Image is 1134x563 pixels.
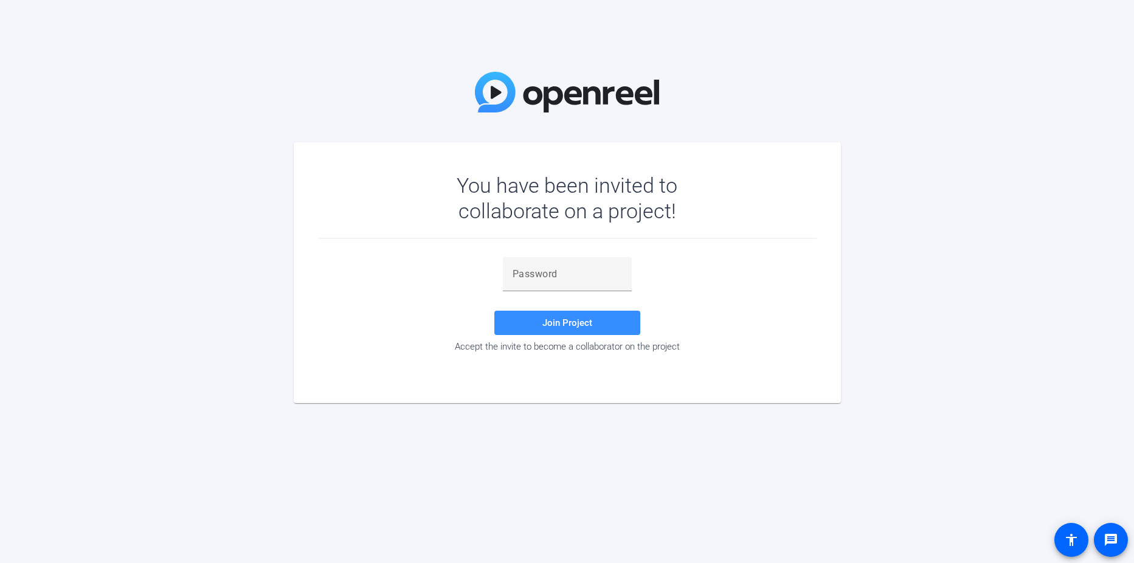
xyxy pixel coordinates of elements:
[1104,533,1118,547] mat-icon: message
[475,72,660,112] img: OpenReel Logo
[494,311,640,335] button: Join Project
[1064,533,1079,547] mat-icon: accessibility
[421,173,713,224] div: You have been invited to collaborate on a project!
[542,317,592,328] span: Join Project
[318,341,817,352] div: Accept the invite to become a collaborator on the project
[513,267,622,281] input: Password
